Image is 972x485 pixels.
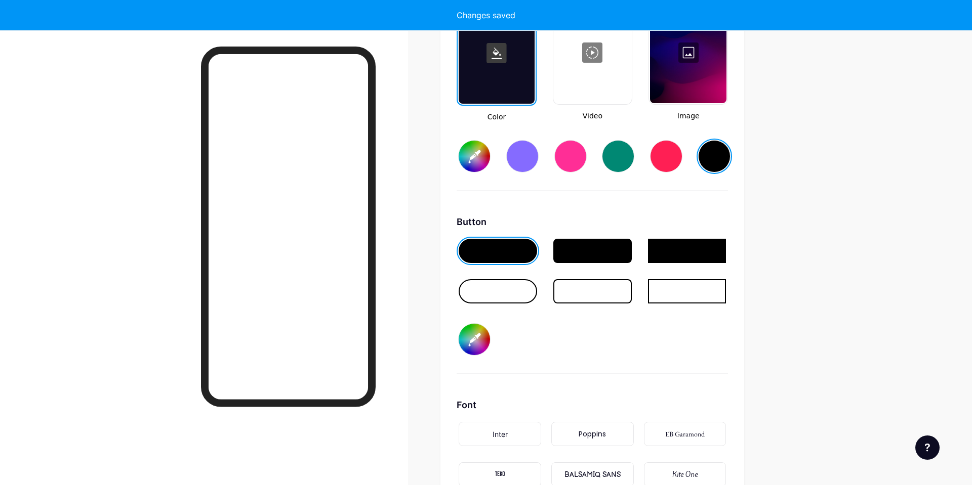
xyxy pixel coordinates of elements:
div: EB Garamond [665,429,705,439]
div: BALSAMIQ SANS [564,469,621,480]
div: TEKO [495,469,505,480]
div: Button [457,215,728,229]
div: Font [457,398,728,412]
span: Image [649,111,728,121]
span: Video [553,111,632,121]
span: Color [457,112,536,122]
div: Inter [493,429,508,439]
div: Kite One [672,469,698,480]
div: Changes saved [457,9,515,21]
div: Poppins [579,429,606,439]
